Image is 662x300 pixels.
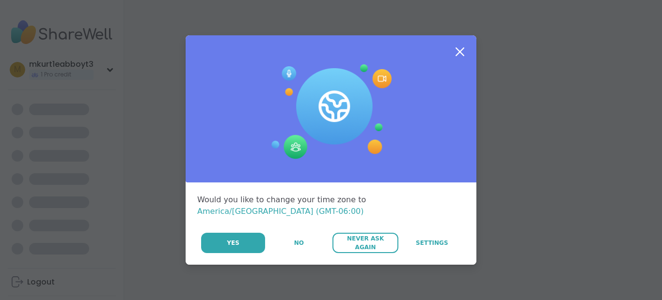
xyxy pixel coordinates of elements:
button: Yes [201,233,265,253]
div: Would you like to change your time zone to [197,194,465,217]
a: Settings [399,233,465,253]
span: Never Ask Again [337,234,393,252]
span: America/[GEOGRAPHIC_DATA] (GMT-06:00) [197,207,364,216]
span: No [294,239,304,247]
span: Yes [227,239,239,247]
button: No [266,233,331,253]
span: Settings [416,239,448,247]
button: Never Ask Again [332,233,398,253]
img: Session Experience [270,64,392,159]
